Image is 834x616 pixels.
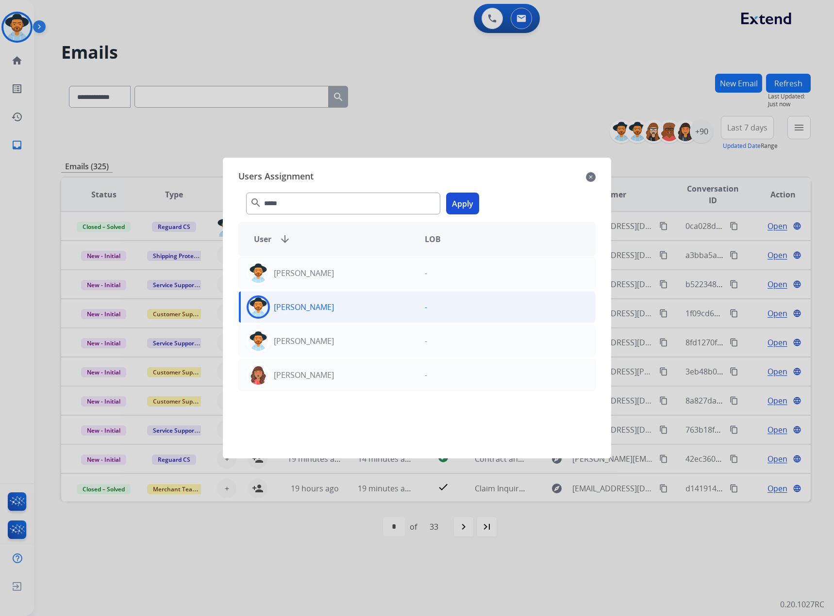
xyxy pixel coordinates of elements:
[250,197,262,209] mat-icon: search
[274,335,334,347] p: [PERSON_NAME]
[274,301,334,313] p: [PERSON_NAME]
[425,267,427,279] p: -
[238,169,314,185] span: Users Assignment
[279,233,291,245] mat-icon: arrow_downward
[425,233,441,245] span: LOB
[425,369,427,381] p: -
[425,335,427,347] p: -
[274,369,334,381] p: [PERSON_NAME]
[586,171,596,183] mat-icon: close
[425,301,427,313] p: -
[446,193,479,214] button: Apply
[246,233,417,245] div: User
[274,267,334,279] p: [PERSON_NAME]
